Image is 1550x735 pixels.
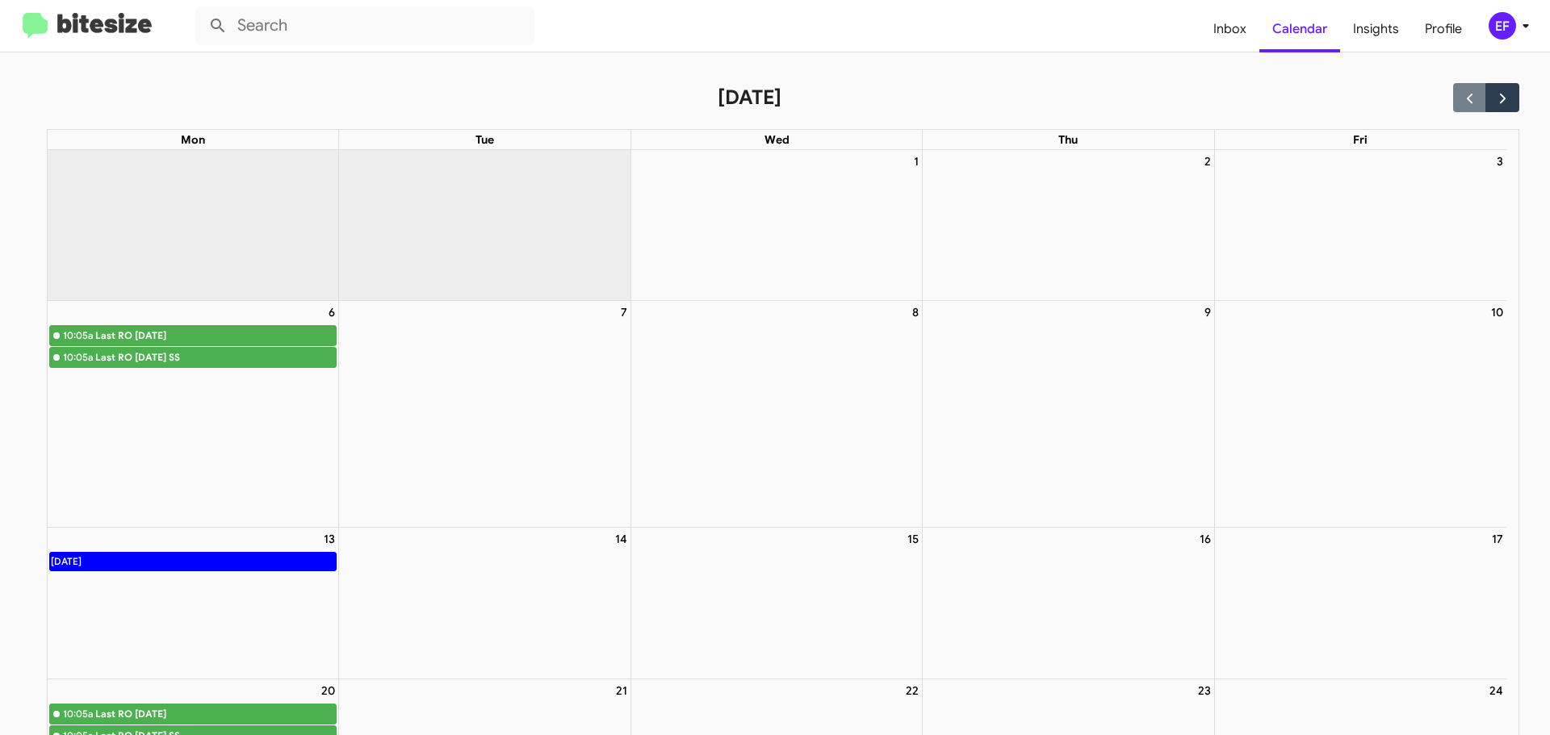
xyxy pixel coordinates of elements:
[1489,528,1506,550] a: October 17, 2025
[1485,83,1519,111] button: Next month
[1200,6,1259,52] a: Inbox
[178,130,208,149] a: Monday
[1340,6,1412,52] a: Insights
[1196,528,1214,550] a: October 16, 2025
[1259,6,1340,52] a: Calendar
[318,679,338,702] a: October 20, 2025
[195,6,534,45] input: Search
[1055,130,1081,149] a: Thursday
[1486,679,1506,702] a: October 24, 2025
[48,527,339,679] td: October 13, 2025
[903,679,922,702] a: October 22, 2025
[904,528,922,550] a: October 15, 2025
[613,679,630,702] a: October 21, 2025
[48,301,339,527] td: October 6, 2025
[339,527,630,679] td: October 14, 2025
[1412,6,1475,52] a: Profile
[95,328,337,344] div: Last RO [DATE]
[911,150,922,173] a: October 1, 2025
[612,528,630,550] a: October 14, 2025
[1214,150,1506,301] td: October 3, 2025
[325,301,338,324] a: October 6, 2025
[63,328,93,344] div: 10:05a
[1214,527,1506,679] td: October 17, 2025
[618,301,630,324] a: October 7, 2025
[1350,130,1371,149] a: Friday
[761,130,793,149] a: Wednesday
[1493,150,1506,173] a: October 3, 2025
[95,706,337,722] div: Last RO [DATE]
[923,301,1214,527] td: October 9, 2025
[630,527,922,679] td: October 15, 2025
[63,349,93,365] div: 10:05a
[1453,83,1486,111] button: Previous month
[923,150,1214,301] td: October 2, 2025
[1201,301,1214,324] a: October 9, 2025
[472,130,497,149] a: Tuesday
[718,85,781,111] h2: [DATE]
[1489,12,1516,40] div: EF
[95,349,337,365] div: Last RO [DATE] SS
[50,553,82,570] div: [DATE]
[320,528,338,550] a: October 13, 2025
[1195,679,1214,702] a: October 23, 2025
[1214,301,1506,527] td: October 10, 2025
[630,150,922,301] td: October 1, 2025
[1475,12,1532,40] button: EF
[1201,150,1214,173] a: October 2, 2025
[909,301,922,324] a: October 8, 2025
[339,301,630,527] td: October 7, 2025
[923,527,1214,679] td: October 16, 2025
[630,301,922,527] td: October 8, 2025
[1488,301,1506,324] a: October 10, 2025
